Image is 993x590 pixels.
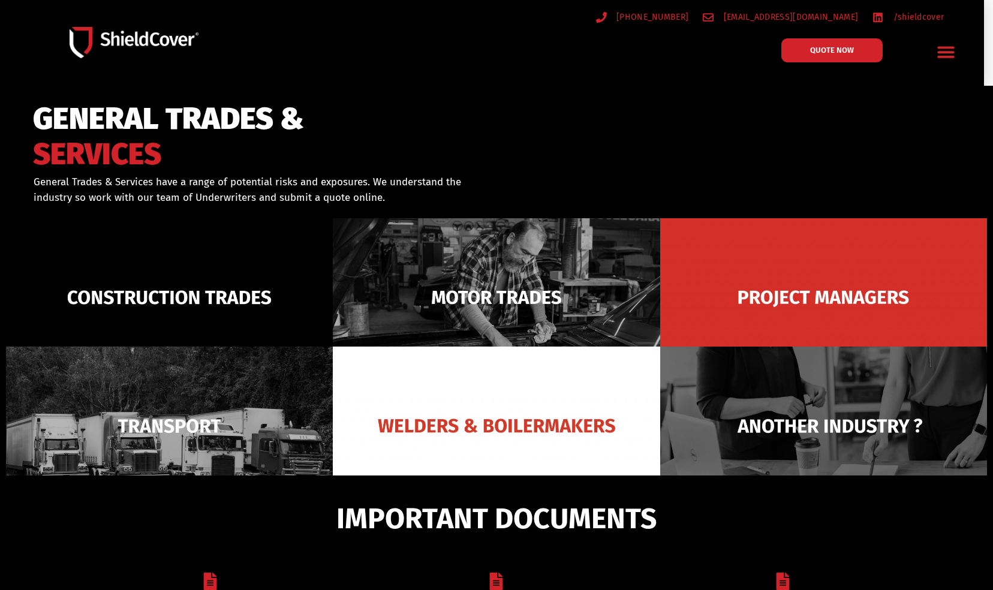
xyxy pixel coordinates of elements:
[810,46,854,54] span: QUOTE NOW
[932,38,960,66] div: Menu Toggle
[613,10,688,25] span: [PHONE_NUMBER]
[890,10,944,25] span: /shieldcover
[781,38,883,62] a: QUOTE NOW
[872,10,944,25] a: /shieldcover
[596,10,689,25] a: [PHONE_NUMBER]
[34,174,481,205] p: General Trades & Services have a range of potential risks and exposures. We understand the indust...
[721,10,858,25] span: [EMAIL_ADDRESS][DOMAIN_NAME]
[336,507,657,530] span: IMPORTANT DOCUMENTS
[70,27,198,59] img: Shield-Cover-Underwriting-Australia-logo-full
[703,10,858,25] a: [EMAIL_ADDRESS][DOMAIN_NAME]
[33,107,304,131] span: GENERAL TRADES &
